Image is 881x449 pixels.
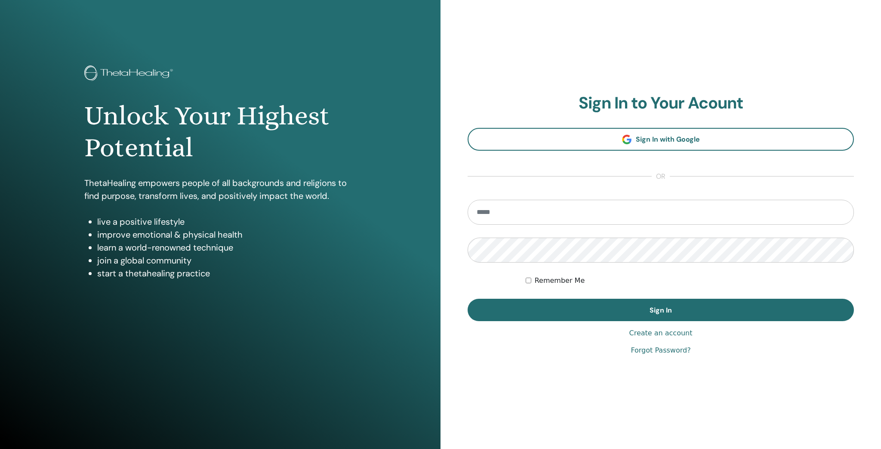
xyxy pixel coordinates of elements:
li: improve emotional & physical health [97,228,357,241]
span: Sign In with Google [636,135,700,144]
p: ThetaHealing empowers people of all backgrounds and religions to find purpose, transform lives, a... [84,177,357,202]
span: or [652,171,670,182]
h2: Sign In to Your Acount [468,93,854,113]
span: Sign In [650,306,672,315]
li: start a thetahealing practice [97,267,357,280]
a: Sign In with Google [468,128,854,151]
li: live a positive lifestyle [97,215,357,228]
li: learn a world-renowned technique [97,241,357,254]
a: Create an account [629,328,692,338]
label: Remember Me [535,276,585,286]
h1: Unlock Your Highest Potential [84,100,357,164]
button: Sign In [468,299,854,321]
div: Keep me authenticated indefinitely or until I manually logout [526,276,854,286]
li: join a global community [97,254,357,267]
a: Forgot Password? [631,345,690,356]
